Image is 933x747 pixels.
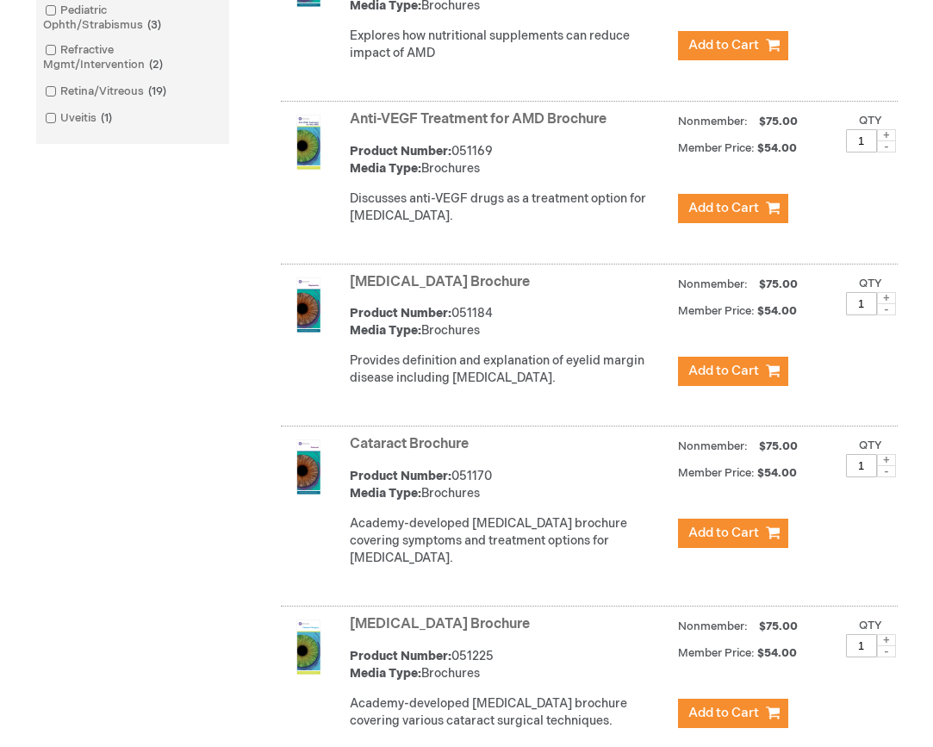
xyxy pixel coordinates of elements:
[40,3,225,34] a: Pediatric Ophth/Strabismus3
[350,306,451,321] strong: Product Number:
[846,634,877,657] input: Qty
[678,357,788,386] button: Add to Cart
[678,111,748,133] strong: Nonmember:
[40,84,173,100] a: Retina/Vitreous19
[688,525,759,541] span: Add to Cart
[688,363,759,379] span: Add to Cart
[678,31,788,60] button: Add to Cart
[350,649,451,663] strong: Product Number:
[757,141,799,155] span: $54.00
[350,468,669,502] div: 051170 Brochures
[846,454,877,477] input: Qty
[281,277,336,333] img: Blepharitis Brochure
[859,439,882,452] label: Qty
[350,28,669,62] p: Explores how nutritional supplements can reduce impact of AMD
[350,695,669,730] div: Academy-developed [MEDICAL_DATA] brochure covering various cataract surgical techniques.
[281,439,336,495] img: Cataract Brochure
[350,648,669,682] div: 051225 Brochures
[859,114,882,128] label: Qty
[756,115,800,128] span: $75.00
[281,619,336,675] img: Cataract Surgery Brochure
[757,304,799,318] span: $54.00
[350,305,669,339] div: 051184 Brochures
[678,304,755,318] strong: Member Price:
[859,277,882,290] label: Qty
[688,705,759,721] span: Add to Cart
[688,37,759,53] span: Add to Cart
[350,323,421,338] strong: Media Type:
[756,619,800,633] span: $75.00
[350,143,669,177] div: 051169 Brochures
[756,439,800,453] span: $75.00
[144,84,171,98] span: 19
[756,277,800,291] span: $75.00
[350,486,421,501] strong: Media Type:
[350,666,421,681] strong: Media Type:
[678,646,755,660] strong: Member Price:
[40,42,225,73] a: Refractive Mgmt/Intervention2
[40,110,119,127] a: Uveitis1
[846,129,877,153] input: Qty
[757,646,799,660] span: $54.00
[143,18,165,32] span: 3
[688,200,759,216] span: Add to Cart
[846,292,877,315] input: Qty
[678,616,748,638] strong: Nonmember:
[350,144,451,159] strong: Product Number:
[350,515,669,567] p: Academy-developed [MEDICAL_DATA] brochure covering symptoms and treatment options for [MEDICAL_DA...
[145,58,167,72] span: 2
[281,115,336,170] img: Anti-VEGF Treatment for AMD Brochure
[678,274,748,296] strong: Nonmember:
[757,466,799,480] span: $54.00
[96,111,116,125] span: 1
[350,616,530,632] a: [MEDICAL_DATA] Brochure
[678,436,748,458] strong: Nonmember:
[350,190,669,225] div: Discusses anti-VEGF drugs as a treatment option for [MEDICAL_DATA].
[678,141,755,155] strong: Member Price:
[350,161,421,176] strong: Media Type:
[350,274,530,290] a: [MEDICAL_DATA] Brochure
[678,466,755,480] strong: Member Price:
[678,194,788,223] button: Add to Cart
[350,469,451,483] strong: Product Number:
[678,519,788,548] button: Add to Cart
[859,619,882,632] label: Qty
[350,352,669,387] div: Provides definition and explanation of eyelid margin disease including [MEDICAL_DATA].
[350,436,469,452] a: Cataract Brochure
[350,111,606,128] a: Anti-VEGF Treatment for AMD Brochure
[678,699,788,728] button: Add to Cart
